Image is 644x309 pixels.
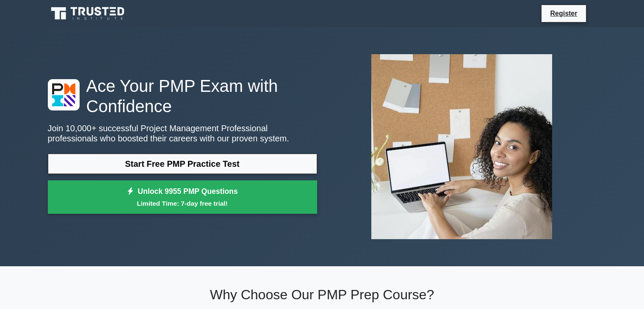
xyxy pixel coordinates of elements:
[48,123,317,143] p: Join 10,000+ successful Project Management Professional professionals who boosted their careers w...
[545,8,582,19] a: Register
[48,287,597,303] h2: Why Choose Our PMP Prep Course?
[48,76,317,116] h1: Ace Your PMP Exam with Confidence
[48,180,317,214] a: Unlock 9955 PMP QuestionsLimited Time: 7-day free trial!
[48,154,317,174] a: Start Free PMP Practice Test
[58,199,307,208] small: Limited Time: 7-day free trial!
